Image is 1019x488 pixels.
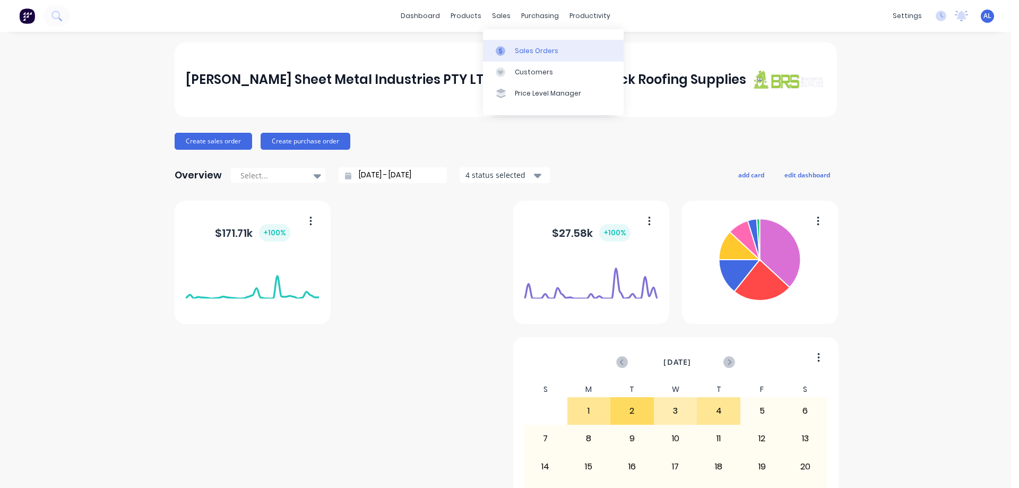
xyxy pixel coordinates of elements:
div: F [740,382,784,397]
div: 16 [611,453,653,480]
button: 4 status selected [460,167,550,183]
div: S [524,382,567,397]
a: dashboard [395,8,445,24]
a: Price Level Manager [483,83,624,104]
div: 13 [784,425,826,452]
div: + 100 % [259,224,290,242]
div: 15 [568,453,610,480]
div: 7 [524,425,567,452]
div: 1 [568,398,610,424]
div: Sales Orders [515,46,558,56]
div: 12 [741,425,783,452]
div: productivity [564,8,616,24]
div: S [783,382,827,397]
div: M [567,382,611,397]
div: 10 [654,425,697,452]
div: sales [487,8,516,24]
div: 6 [784,398,826,424]
div: 2 [611,398,653,424]
div: 8 [568,425,610,452]
div: purchasing [516,8,564,24]
a: Customers [483,62,624,83]
button: Create purchase order [261,133,350,150]
div: 11 [697,425,740,452]
span: AL [983,11,991,21]
div: 19 [741,453,783,480]
div: 4 status selected [465,169,532,181]
div: [PERSON_NAME] Sheet Metal Industries PTY LTD trading as Brunswick Roofing Supplies [186,69,746,90]
button: Create sales order [175,133,252,150]
div: 5 [741,398,783,424]
div: settings [887,8,927,24]
div: T [697,382,740,397]
span: [DATE] [663,356,691,368]
img: J A Sheet Metal Industries PTY LTD trading as Brunswick Roofing Supplies [751,70,825,89]
div: Price Level Manager [515,89,581,98]
img: Factory [19,8,35,24]
div: 20 [784,453,826,480]
div: products [445,8,487,24]
div: $ 27.58k [552,224,631,242]
div: W [654,382,697,397]
div: Customers [515,67,553,77]
div: 18 [697,453,740,480]
button: add card [731,168,771,182]
button: edit dashboard [778,168,837,182]
div: 14 [524,453,567,480]
div: 3 [654,398,697,424]
div: T [610,382,654,397]
div: Overview [175,165,222,186]
div: 9 [611,425,653,452]
div: $ 171.71k [215,224,290,242]
div: 17 [654,453,697,480]
div: + 100 % [599,224,631,242]
div: 4 [697,398,740,424]
a: Sales Orders [483,40,624,61]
